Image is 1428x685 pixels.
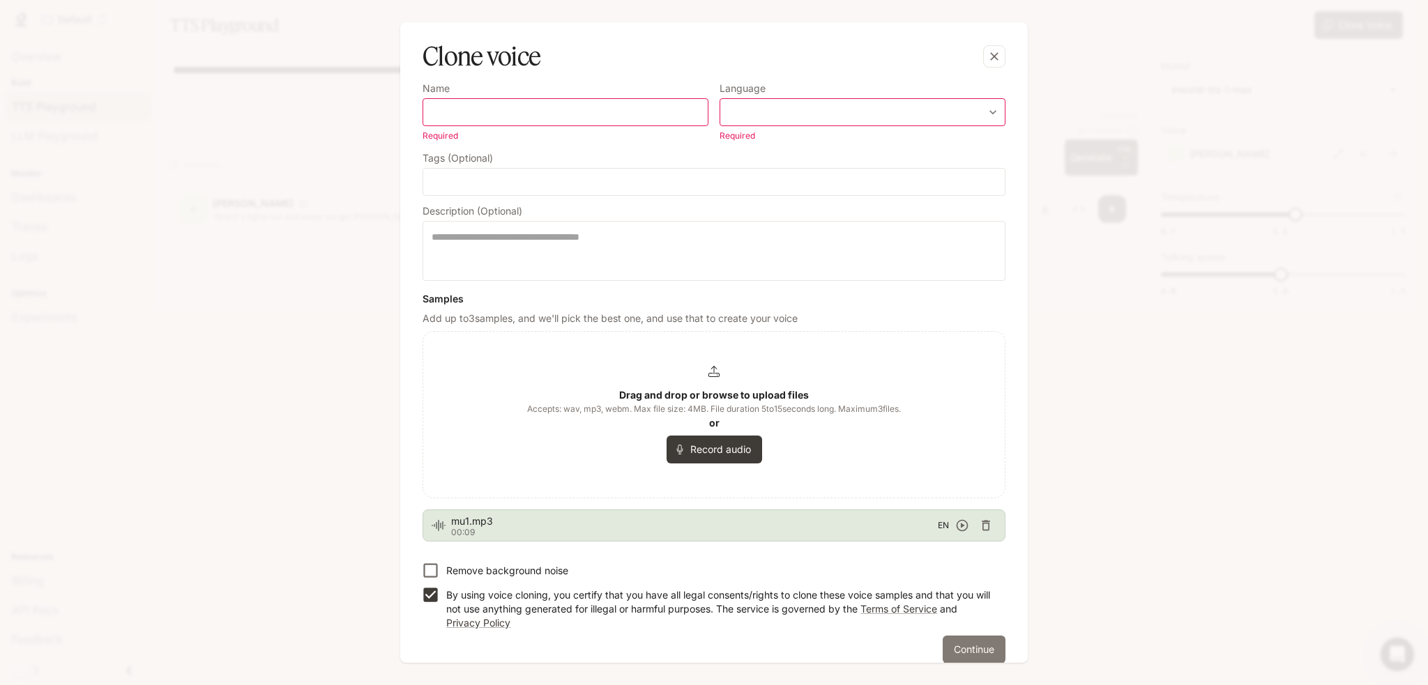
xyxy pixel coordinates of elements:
[943,636,1005,663] button: Continue
[446,588,994,630] p: By using voice cloning, you certify that you have all legal consents/rights to clone these voice ...
[451,528,938,537] p: 00:09
[619,389,809,401] b: Drag and drop or browse to upload files
[860,603,937,615] a: Terms of Service
[423,292,1005,306] h6: Samples
[423,311,1005,325] p: Add up to 3 samples, and we'll pick the best one, and use that to create your voice
[423,153,493,163] p: Tags (Optional)
[527,402,901,416] span: Accepts: wav, mp3, webm. Max file size: 4MB. File duration 5 to 15 seconds long. Maximum 3 files.
[446,564,568,578] p: Remove background noise
[423,39,540,74] h5: Clone voice
[720,84,766,93] p: Language
[451,514,938,528] span: mu1.mp3
[720,105,1005,119] div: ​
[423,206,522,216] p: Description (Optional)
[423,84,450,93] p: Name
[709,417,720,429] b: or
[720,129,996,143] p: Required
[446,617,510,629] a: Privacy Policy
[667,436,762,463] button: Record audio
[938,518,949,532] span: EN
[423,129,699,143] p: Required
